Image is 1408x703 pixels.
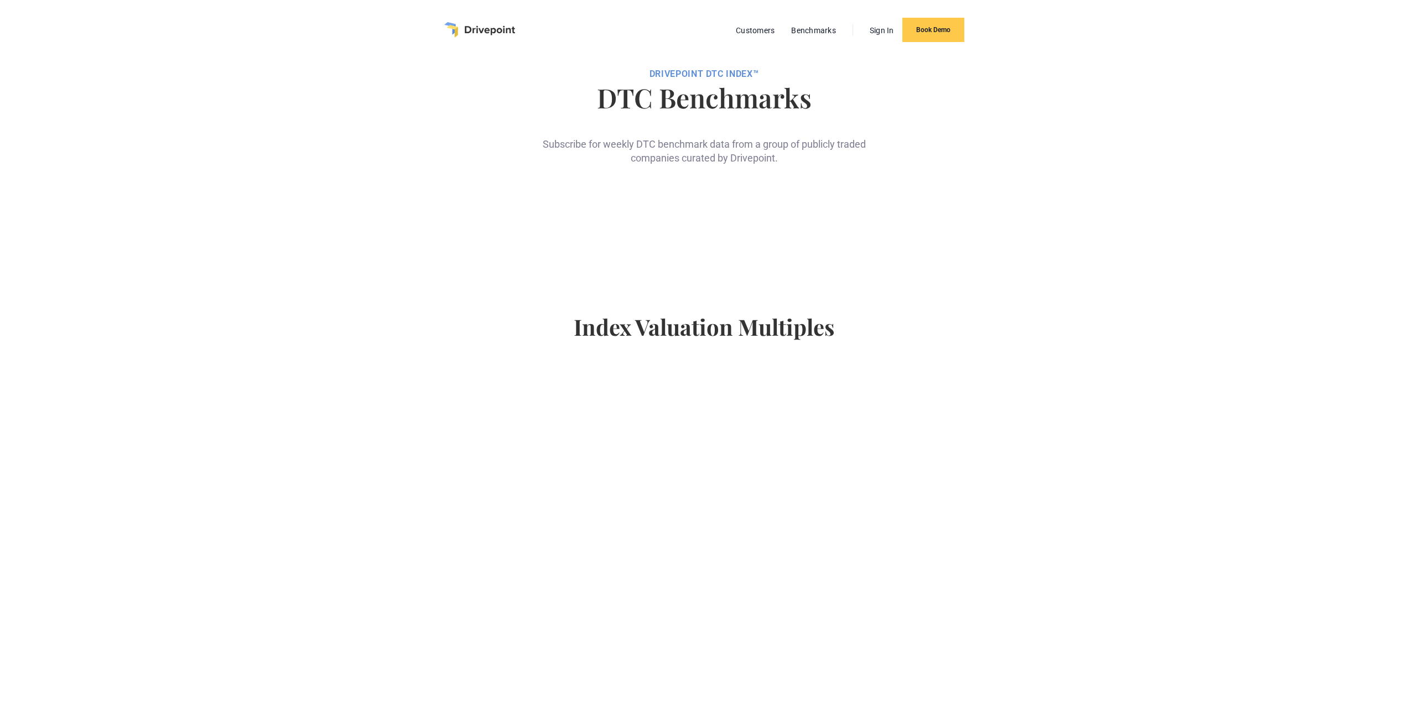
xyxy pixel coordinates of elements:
div: DRIVEPOiNT DTC Index™ [295,69,1113,80]
a: Customers [730,23,780,38]
h1: DTC Benchmarks [295,84,1113,111]
a: Benchmarks [786,23,841,38]
a: home [444,22,515,38]
div: Subscribe for weekly DTC benchmark data from a group of publicly traded companies curated by Driv... [538,119,870,165]
h4: Index Valuation Multiples [295,314,1113,358]
a: Book Demo [902,18,964,42]
iframe: Form 0 [555,183,853,269]
a: Sign In [864,23,900,38]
